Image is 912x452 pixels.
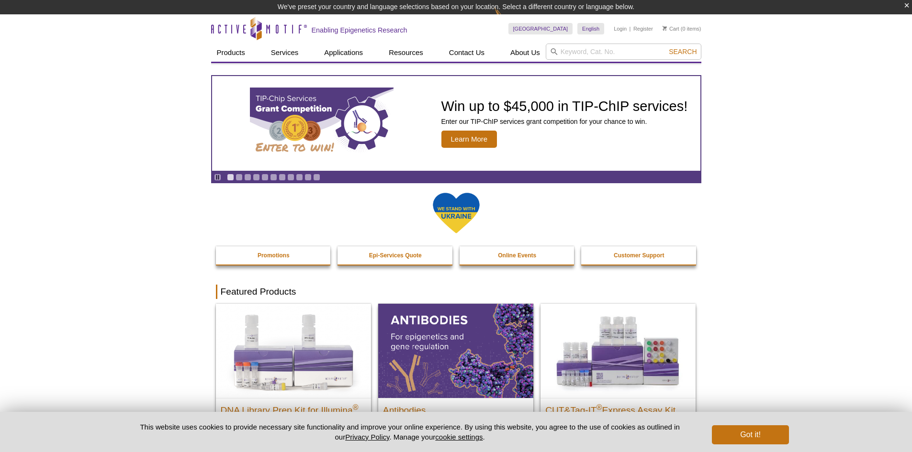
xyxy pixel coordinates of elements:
a: Applications [318,44,369,62]
a: Go to slide 7 [279,174,286,181]
strong: Customer Support [614,252,664,259]
a: Go to slide 10 [304,174,312,181]
img: All Antibodies [378,304,533,397]
strong: Promotions [258,252,290,259]
a: Go to slide 11 [313,174,320,181]
a: Resources [383,44,429,62]
a: Register [633,25,653,32]
sup: ® [597,403,602,411]
img: TIP-ChIP Services Grant Competition [250,88,394,159]
a: Privacy Policy [345,433,389,441]
strong: Online Events [498,252,536,259]
a: Go to slide 9 [296,174,303,181]
img: CUT&Tag-IT® Express Assay Kit [540,304,696,397]
a: English [577,23,604,34]
a: Promotions [216,246,332,265]
a: Go to slide 4 [253,174,260,181]
a: Login [614,25,627,32]
h2: Win up to $45,000 in TIP-ChIP services! [441,99,688,113]
a: Go to slide 1 [227,174,234,181]
button: cookie settings [435,433,483,441]
li: | [630,23,631,34]
a: Go to slide 3 [244,174,251,181]
a: Go to slide 5 [261,174,269,181]
h2: CUT&Tag-IT Express Assay Kit [545,401,691,415]
a: Online Events [460,246,575,265]
a: All Antibodies Antibodies Application-tested antibodies for ChIP, CUT&Tag, and CUT&RUN. [378,304,533,449]
a: Go to slide 2 [236,174,243,181]
p: Enter our TIP-ChIP services grant competition for your chance to win. [441,117,688,126]
h2: Antibodies [383,401,529,415]
a: TIP-ChIP Services Grant Competition Win up to $45,000 in TIP-ChIP services! Enter our TIP-ChIP se... [212,76,700,171]
h2: Featured Products [216,285,697,299]
h2: DNA Library Prep Kit for Illumina [221,401,366,415]
sup: ® [353,403,359,411]
img: Your Cart [663,26,667,31]
a: Epi-Services Quote [338,246,453,265]
img: DNA Library Prep Kit for Illumina [216,304,371,397]
a: [GEOGRAPHIC_DATA] [508,23,573,34]
input: Keyword, Cat. No. [546,44,701,60]
span: Search [669,48,697,55]
article: TIP-ChIP Services Grant Competition [212,76,700,171]
a: Cart [663,25,679,32]
a: Toggle autoplay [214,174,221,181]
a: Go to slide 8 [287,174,294,181]
img: Change Here [495,7,520,30]
a: Contact Us [443,44,490,62]
strong: Epi-Services Quote [369,252,422,259]
button: Got it! [712,425,788,444]
button: Search [666,47,699,56]
a: Go to slide 6 [270,174,277,181]
li: (0 items) [663,23,701,34]
a: CUT&Tag-IT® Express Assay Kit CUT&Tag-IT®Express Assay Kit Less variable and higher-throughput ge... [540,304,696,449]
h2: Enabling Epigenetics Research [312,26,407,34]
p: This website uses cookies to provide necessary site functionality and improve your online experie... [124,422,697,442]
a: About Us [505,44,546,62]
a: Services [265,44,304,62]
span: Learn More [441,131,497,148]
img: We Stand With Ukraine [432,192,480,234]
a: Customer Support [581,246,697,265]
a: Products [211,44,251,62]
